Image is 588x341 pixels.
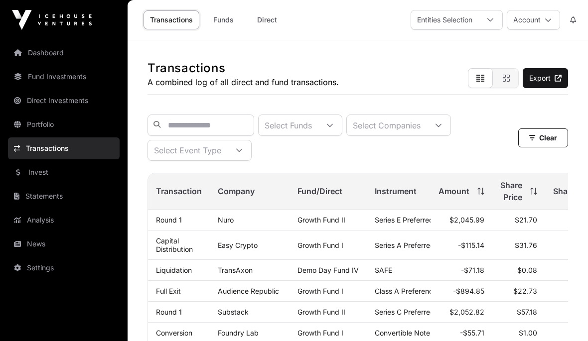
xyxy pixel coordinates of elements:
[8,185,120,207] a: Statements
[8,257,120,279] a: Settings
[156,185,202,197] span: Transaction
[12,10,92,30] img: Icehouse Ventures Logo
[507,10,560,30] button: Account
[375,329,460,337] span: Convertible Note ([DATE])
[8,66,120,88] a: Fund Investments
[8,161,120,183] a: Invest
[148,140,227,160] div: Select Event Type
[431,302,492,323] td: $2,052.82
[431,260,492,281] td: -$71.18
[513,287,537,295] span: $22.73
[297,287,343,295] a: Growth Fund I
[156,266,192,274] a: Liquidation
[375,308,455,316] span: Series C Preferred Stock
[8,114,120,135] a: Portfolio
[297,185,342,197] span: Fund/Direct
[519,329,537,337] span: $1.00
[347,115,427,135] div: Select Companies
[375,241,455,249] span: Series A Preferred Share
[523,68,568,88] a: Export
[515,241,537,249] span: $31.76
[500,179,522,203] span: Share Price
[156,216,182,224] a: Round 1
[218,185,255,197] span: Company
[431,281,492,302] td: -$894.85
[218,241,258,249] a: Easy Crypto
[297,266,359,274] a: Demo Day Fund IV
[247,10,287,29] a: Direct
[553,185,580,197] span: Shares
[156,308,182,316] a: Round 1
[218,329,259,337] a: Foundry Lab
[297,241,343,249] a: Growth Fund I
[218,308,249,316] a: Substack
[439,185,469,197] span: Amount
[156,329,192,337] a: Conversion
[203,10,243,29] a: Funds
[375,185,417,197] span: Instrument
[156,287,181,295] a: Full Exit
[431,230,492,260] td: -$115.14
[8,90,120,112] a: Direct Investments
[147,60,339,76] h1: Transactions
[8,209,120,231] a: Analysis
[259,115,318,135] div: Select Funds
[411,10,478,29] div: Entities Selection
[8,137,120,159] a: Transactions
[218,266,253,274] a: TransAxon
[375,216,454,224] span: Series E Preferred Stock
[375,287,461,295] span: Class A Preference Shares
[8,233,120,255] a: News
[375,266,392,274] span: SAFE
[431,210,492,230] td: $2,045.99
[297,308,345,316] a: Growth Fund II
[515,216,537,224] span: $21.70
[218,287,279,295] a: Audience Republic
[8,42,120,64] a: Dashboard
[156,236,193,253] a: Capital Distribution
[538,293,588,341] iframe: Chat Widget
[517,266,537,274] span: $0.08
[517,308,537,316] span: $57.18
[218,216,234,224] a: Nuro
[297,216,345,224] a: Growth Fund II
[147,76,339,88] p: A combined log of all direct and fund transactions.
[518,128,568,147] button: Clear
[144,10,199,29] a: Transactions
[297,329,343,337] a: Growth Fund I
